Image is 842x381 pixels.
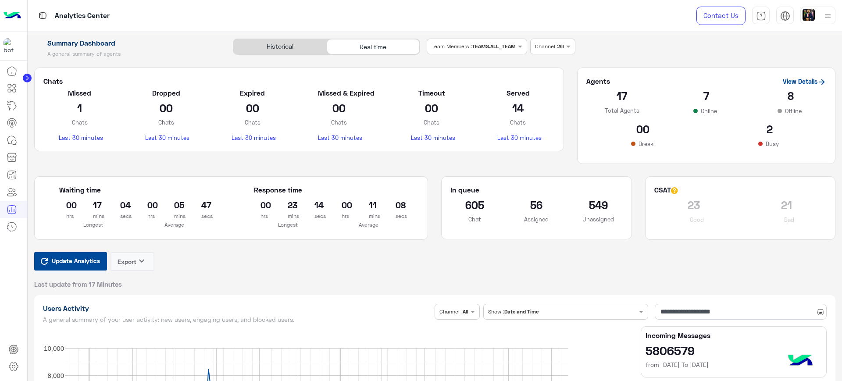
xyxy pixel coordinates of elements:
p: Bad [782,215,796,224]
p: Last 30 minutes [497,133,539,142]
a: View Details [783,78,826,85]
i: keyboard_arrow_down [136,256,147,266]
h2: 05 [174,198,175,212]
div: Historical [233,39,326,54]
p: Chats [145,118,187,127]
h2: 00 [145,101,187,115]
h2: 14 [497,101,539,115]
h2: 00 [147,198,148,212]
a: Contact Us [696,7,746,25]
p: Analytics Center [55,10,110,22]
h5: Timeout [411,89,453,97]
h2: 17 [586,89,657,103]
p: Last 30 minutes [59,133,100,142]
p: Online [699,107,719,115]
h5: Expired [232,89,273,97]
p: Assigned [512,215,561,224]
h5: Missed & Expired [318,89,360,97]
h5: Missed [59,89,100,97]
h1: Users Activity [43,304,432,313]
h2: 605 [450,198,499,212]
p: Last 30 minutes [145,133,187,142]
h5: A general summary of agents [34,50,223,57]
a: tab [752,7,770,25]
p: Unassigned [574,215,623,224]
img: 1403182699927242 [4,38,19,54]
h2: 56 [512,198,561,212]
h5: Served [497,89,539,97]
button: Update Analytics [34,252,107,271]
p: secs [120,212,121,221]
h2: 23 [654,198,734,212]
img: tab [756,11,766,21]
h2: 2 [713,122,826,136]
h2: 00 [586,122,700,136]
p: Longest [59,221,127,229]
img: hulul-logo.png [785,346,816,377]
h2: 1 [59,101,100,115]
h2: 7 [671,89,742,103]
p: Busy [764,139,781,148]
h2: 5806579 [646,343,822,357]
b: All [558,43,564,50]
p: Chats [232,118,273,127]
h2: 00 [411,101,453,115]
h2: 47 [201,198,202,212]
h5: Chats [43,77,555,85]
h5: A general summary of your user activity: new users, engaging users, and blocked users. [43,316,432,323]
h5: In queue [450,185,479,194]
p: hrs [66,212,67,221]
h2: 00 [66,198,67,212]
p: Offline [783,107,803,115]
h2: 00 [318,101,360,115]
p: Last 30 minutes [232,133,273,142]
img: Logo [4,7,21,25]
img: tab [37,10,48,21]
span: Last update from 17 Minutes [34,280,122,288]
p: Good [688,215,706,224]
h5: Waiting time [59,185,208,194]
p: Break [637,139,655,148]
p: Chats [59,118,100,127]
p: Chats [318,118,360,127]
h1: Summary Dashboard [34,39,223,47]
h5: Incoming Messages [646,331,822,340]
text: 8,000 [47,372,64,379]
h2: 21 [747,198,826,212]
p: Chats [411,118,453,127]
text: 10,000 [44,345,64,352]
h2: 8 [755,89,826,103]
p: Average [140,221,208,229]
p: Total Agents [586,106,657,115]
h2: 04 [120,198,121,212]
h2: 00 [232,101,273,115]
img: tab [780,11,790,21]
p: Chat [450,215,499,224]
p: mins [174,212,175,221]
img: userImage [803,9,815,21]
h5: CSAT [654,185,678,194]
p: hrs [147,212,148,221]
b: TEAMS.ALL_TEAM [472,43,516,50]
p: Chats [497,118,539,127]
p: secs [201,212,202,221]
h5: Response time [254,185,302,194]
div: Real time [327,39,420,54]
p: Last 30 minutes [411,133,453,142]
p: Last 30 minutes [318,133,360,142]
button: Exportkeyboard_arrow_down [111,252,154,271]
p: Average [335,221,403,229]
